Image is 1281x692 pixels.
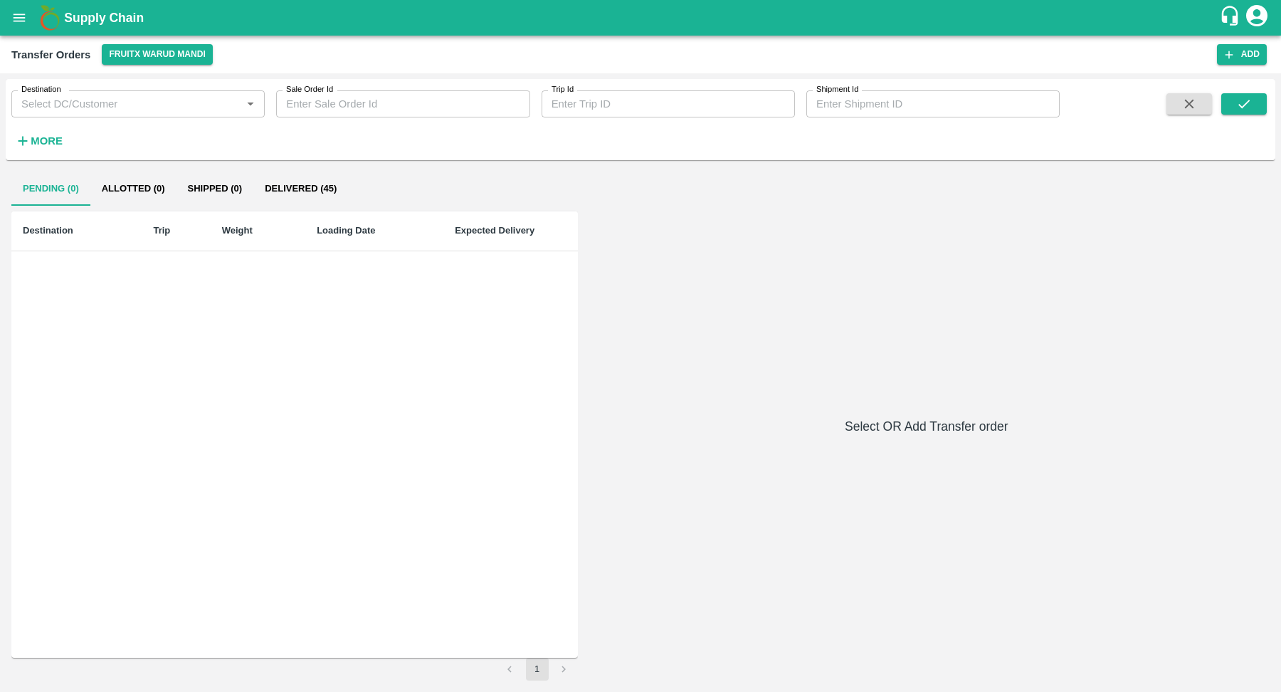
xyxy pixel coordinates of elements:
[102,44,212,65] button: Select DC
[3,1,36,34] button: open drawer
[21,84,61,95] label: Destination
[23,225,73,236] b: Destination
[90,172,176,206] button: Allotted (0)
[455,225,534,236] b: Expected Delivery
[276,90,529,117] input: Enter Sale Order Id
[153,225,170,236] b: Trip
[31,135,63,147] strong: More
[816,84,858,95] label: Shipment Id
[253,172,348,206] button: Delivered (45)
[16,95,237,113] input: Select DC/Customer
[11,46,90,64] div: Transfer Orders
[11,172,90,206] button: Pending (0)
[64,8,1219,28] a: Supply Chain
[176,172,254,206] button: Shipped (0)
[1217,44,1267,65] button: Add
[11,129,66,153] button: More
[64,11,144,25] b: Supply Chain
[36,4,64,32] img: logo
[317,225,375,236] b: Loading Date
[552,84,574,95] label: Trip Id
[1244,3,1270,33] div: account of current user
[241,95,260,113] button: Open
[542,90,795,117] input: Enter Trip ID
[286,84,333,95] label: Sale Order Id
[1219,5,1244,31] div: customer-support
[222,225,253,236] b: Weight
[584,416,1270,436] h6: Select OR Add Transfer order
[806,90,1060,117] input: Enter Shipment ID
[526,658,549,681] button: page 1
[497,658,578,681] nav: pagination navigation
